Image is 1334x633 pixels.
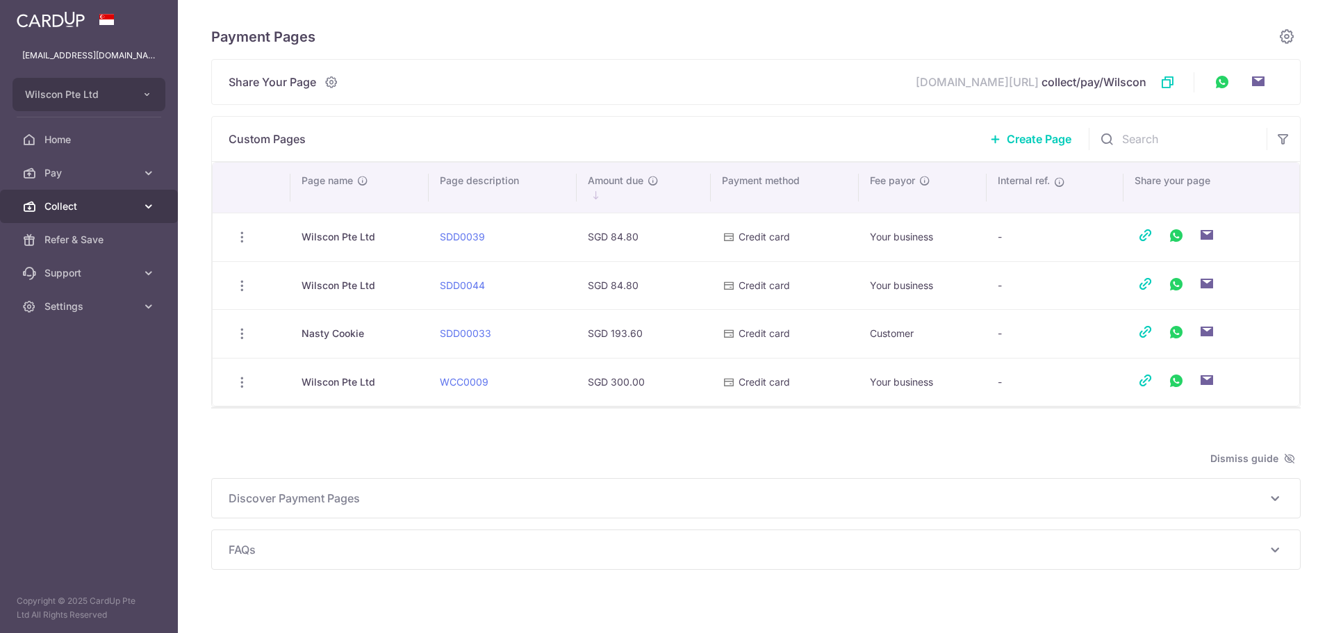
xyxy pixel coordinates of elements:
span: Credit card [739,279,790,291]
td: SGD 84.80 [577,213,711,261]
span: Help [123,10,151,22]
span: Home [44,133,136,147]
span: Wilscon Pte Ltd [25,88,128,101]
p: [EMAIL_ADDRESS][DOMAIN_NAME] [22,49,156,63]
td: Wilscon Pte Ltd [290,261,429,310]
span: Credit card [739,327,790,339]
p: FAQs [229,541,1283,558]
span: FAQs [229,541,1267,558]
td: SGD 84.80 [577,261,711,310]
a: SDD00033 [440,327,491,339]
span: Your business [870,231,933,242]
span: Support [44,266,136,280]
span: Discover Payment Pages [229,490,1267,507]
p: Custom Pages [229,131,306,147]
p: Discover Payment Pages [229,490,1283,507]
span: Your business [870,279,933,291]
a: SDD0039 [440,231,485,242]
th: Payment method [711,163,859,213]
td: Wilscon Pte Ltd [290,358,429,406]
h5: Payment Pages [211,26,315,48]
th: Internal ref. [987,163,1123,213]
td: SGD 193.60 [577,309,711,358]
img: CardUp [17,11,85,28]
span: Help [31,10,60,22]
a: SDD0044 [440,279,485,291]
th: Amount due : activate to sort column descending [577,163,711,213]
td: Nasty Cookie [290,309,429,358]
span: Dismiss guide [1210,450,1295,467]
span: Page name [302,174,353,188]
span: Credit card [739,376,790,388]
span: Settings [44,299,136,313]
span: Credit card [739,231,790,242]
td: SGD 300.00 [577,358,711,406]
th: Fee payor [859,163,987,213]
th: Page name [290,163,429,213]
span: collect/pay/Wilscon [1041,75,1146,89]
th: Share your page [1123,163,1299,213]
span: Refer & Save [44,233,136,247]
a: WCC0009 [440,376,488,388]
td: - [987,261,1123,310]
span: Amount due [588,174,643,188]
input: Search [1089,117,1267,161]
span: [DOMAIN_NAME][URL] [916,75,1039,89]
span: Share Your Page [229,74,316,90]
a: Create Page [973,122,1089,156]
td: - [987,358,1123,406]
span: Create Page [1007,131,1071,147]
span: Collect [44,199,136,213]
th: Page description [429,163,577,213]
td: - [987,213,1123,261]
button: Wilscon Pte Ltd [13,78,165,111]
td: Wilscon Pte Ltd [290,213,429,261]
span: Pay [44,166,136,180]
td: - [987,309,1123,358]
span: Your business [870,376,933,388]
span: Fee payor [870,174,915,188]
span: Customer [870,327,914,339]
